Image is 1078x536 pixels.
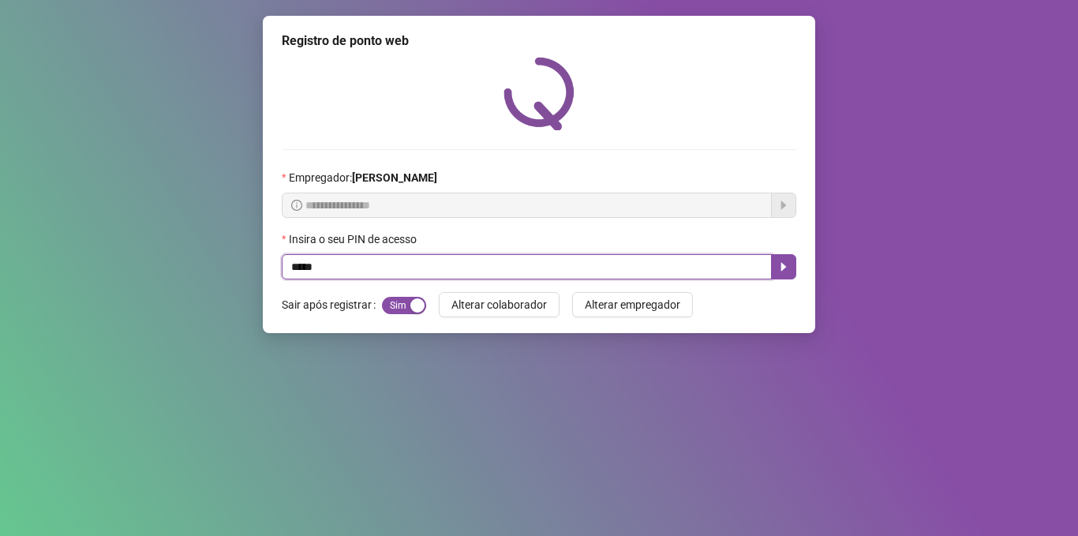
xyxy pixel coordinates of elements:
[282,32,796,51] div: Registro de ponto web
[352,171,437,184] strong: [PERSON_NAME]
[289,169,437,186] span: Empregador :
[439,292,560,317] button: Alterar colaborador
[585,296,680,313] span: Alterar empregador
[282,231,427,248] label: Insira o seu PIN de acesso
[291,200,302,211] span: info-circle
[451,296,547,313] span: Alterar colaborador
[777,261,790,273] span: caret-right
[572,292,693,317] button: Alterar empregador
[282,292,382,317] label: Sair após registrar
[503,57,575,130] img: QRPoint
